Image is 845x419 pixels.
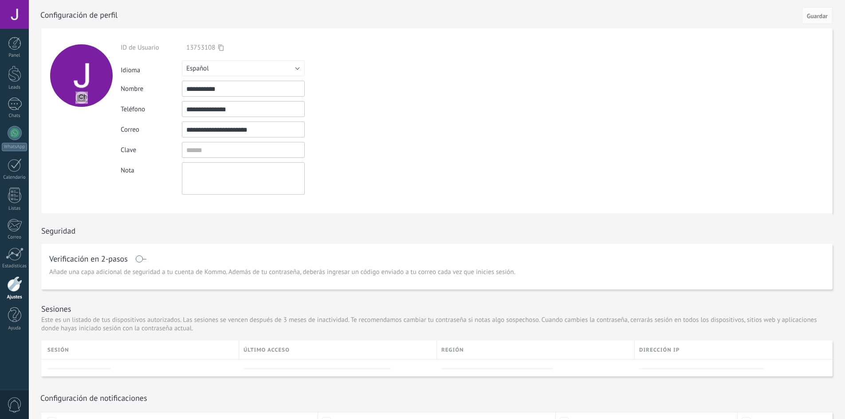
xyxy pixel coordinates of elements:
div: Estadísticas [2,263,28,269]
button: Español [182,60,305,76]
div: Correo [2,235,28,240]
div: Chats [2,113,28,119]
div: Listas [2,206,28,211]
div: Teléfono [121,105,182,114]
div: WhatsApp [2,143,27,151]
div: Clave [121,146,182,154]
div: Sesión [47,341,239,359]
div: ID de Usuario [121,43,182,52]
div: Nombre [121,85,182,93]
span: Guardar [807,13,828,19]
h1: Verificación en 2-pasos [49,255,128,262]
div: Ajustes [2,294,28,300]
span: Añade una capa adicional de seguridad a tu cuenta de Kommo. Además de tu contraseña, deberás ingr... [49,268,515,277]
button: Guardar [802,7,833,24]
div: Región [437,341,634,359]
div: Leads [2,85,28,90]
div: último acceso [239,341,436,359]
div: Nota [121,162,182,175]
div: Panel [2,53,28,59]
p: Este es un listado de tus dispositivos autorizados. Las sesiones se vencen después de 3 meses de ... [41,316,833,333]
h1: Sesiones [41,304,71,314]
div: Calendario [2,175,28,180]
span: 13753108 [186,43,215,52]
h1: Seguridad [41,226,75,236]
div: Ayuda [2,325,28,331]
div: Dirección IP [635,341,833,359]
span: Español [186,64,209,73]
div: Idioma [121,63,182,74]
h1: Configuración de notificaciones [40,393,147,403]
div: Correo [121,125,182,134]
